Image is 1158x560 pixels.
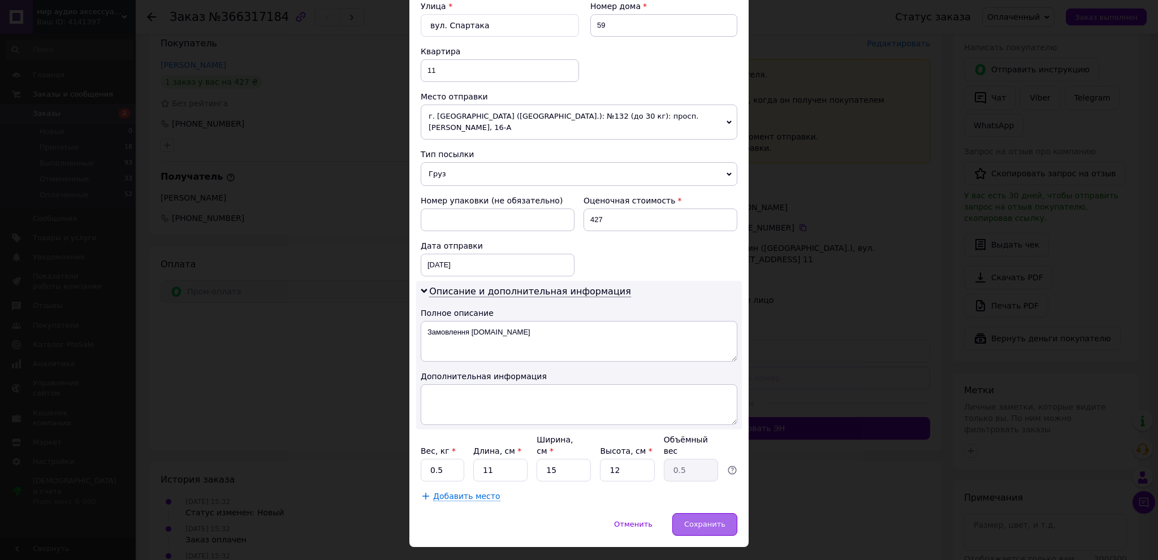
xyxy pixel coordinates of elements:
[684,520,725,528] span: Сохранить
[537,435,573,455] label: Ширина, см
[421,92,488,101] span: Место отправки
[590,2,641,11] span: Номер дома
[421,195,574,206] div: Номер упаковки (не обязательно)
[664,434,718,457] div: Объёмный вес
[421,307,737,319] div: Полное описание
[600,446,652,455] label: Высота, см
[429,286,631,297] span: Описание и дополнительная информация
[421,2,446,11] label: Улица
[433,492,500,501] span: Добавить место
[421,150,474,159] span: Тип посылки
[421,446,456,455] label: Вес, кг
[421,240,574,251] div: Дата отправки
[421,105,737,140] span: г. [GEOGRAPHIC_DATA] ([GEOGRAPHIC_DATA].): №132 (до 30 кг): просп. [PERSON_NAME], 16-А
[421,47,460,56] span: Квартира
[421,162,737,186] span: Груз
[421,371,737,382] div: Дополнительная информация
[614,520,653,528] span: Отменить
[421,321,737,362] textarea: Замовлення [DOMAIN_NAME]
[473,446,521,455] label: Длина, см
[584,195,737,206] div: Оценочная стоимость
